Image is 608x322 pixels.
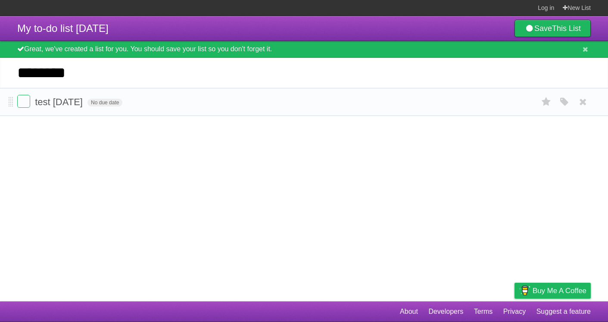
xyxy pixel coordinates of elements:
b: This List [552,24,581,33]
img: Buy me a coffee [519,283,530,298]
span: No due date [87,99,122,106]
a: Developers [428,303,463,320]
a: Terms [474,303,493,320]
label: Star task [538,95,555,109]
a: Privacy [503,303,526,320]
span: test [DATE] [35,97,85,107]
a: Suggest a feature [536,303,591,320]
span: My to-do list [DATE] [17,22,109,34]
a: SaveThis List [514,20,591,37]
a: About [400,303,418,320]
span: Buy me a coffee [533,283,586,298]
a: Buy me a coffee [514,283,591,299]
label: Done [17,95,30,108]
